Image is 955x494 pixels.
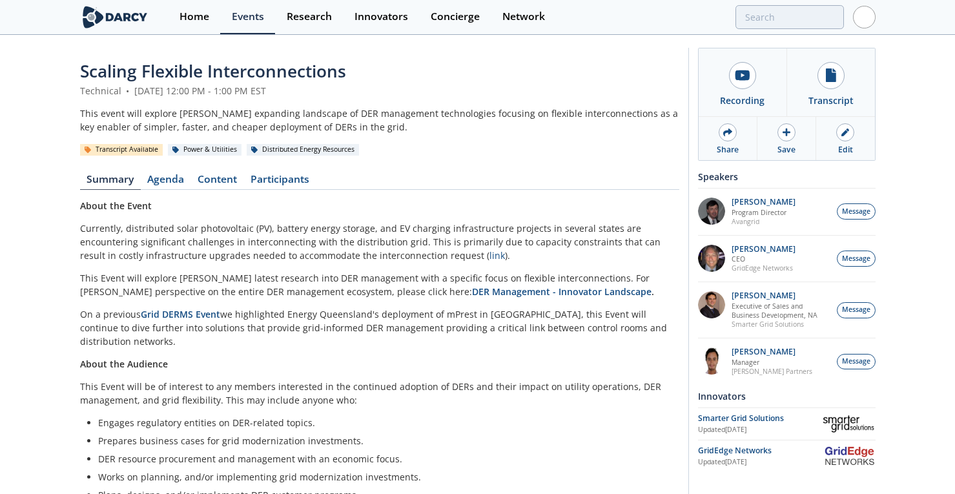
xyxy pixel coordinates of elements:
li: DER resource procurement and management with an economic focus. [98,452,670,466]
li: Engages regulatory entities on DER-related topics. [98,416,670,429]
button: Message [837,354,876,370]
a: Transcript [786,48,875,116]
div: Updated [DATE] [698,457,825,468]
strong: About the Audience [80,358,168,370]
div: Innovators [354,12,408,22]
div: Events [232,12,264,22]
div: Concierge [431,12,480,22]
a: Edit [816,117,874,160]
div: Power & Utilities [168,144,242,156]
div: Research [287,12,332,22]
div: This event will explore [PERSON_NAME] expanding landscape of DER management technologies focusing... [80,107,679,134]
a: link [489,249,505,262]
p: [PERSON_NAME] [732,291,830,300]
strong: . [472,285,654,298]
a: Smarter Grid Solutions Updated[DATE] Smarter Grid Solutions [698,413,876,435]
div: Transcript Available [80,144,163,156]
div: Distributed Energy Resources [247,144,360,156]
p: This Event will explore [PERSON_NAME] latest research into DER management with a specific focus o... [80,271,679,298]
a: Summary [80,174,141,190]
img: GridEdge Networks [824,445,875,468]
p: Manager [732,358,812,367]
p: Avangrid [732,217,796,226]
img: Smarter Grid Solutions [821,413,876,434]
p: On a previous we highlighted Energy Queensland's deployment of mPrest in [GEOGRAPHIC_DATA], this ... [80,307,679,348]
div: GridEdge Networks [698,445,825,457]
button: Message [837,302,876,318]
img: vRBZwDRnSTOrB1qTpmXr [698,347,725,375]
span: Message [842,356,870,367]
p: [PERSON_NAME] [732,198,796,207]
div: Network [502,12,545,22]
span: Message [842,305,870,315]
iframe: chat widget [901,442,942,481]
div: Save [777,144,796,156]
div: Home [180,12,209,22]
p: Executive of Sales and Business Development, NA [732,302,830,320]
p: [PERSON_NAME] Partners [732,367,812,376]
img: 5cfa40ca-9607-453e-bb0e-88ef218409ba [698,245,725,272]
a: GridEdge Networks Updated[DATE] GridEdge Networks [698,445,876,468]
p: CEO [732,254,796,263]
div: Innovators [698,385,876,407]
div: Share [717,144,739,156]
img: Profile [853,6,876,28]
div: Transcript [808,94,854,107]
span: • [124,85,132,97]
span: Message [842,254,870,264]
p: GridEdge Networks [732,263,796,273]
p: Currently, distributed solar photovoltaic (PV), battery energy storage, and EV charging infrastru... [80,221,679,262]
p: [PERSON_NAME] [732,245,796,254]
li: Prepares business cases for grid modernization investments. [98,434,670,448]
button: Message [837,203,876,220]
button: Message [837,251,876,267]
span: Message [842,207,870,217]
input: Advanced Search [735,5,844,29]
p: Program Director [732,208,796,217]
p: [PERSON_NAME] [732,347,812,356]
a: DER Management - Innovator Landscape [472,285,652,298]
a: Grid DERMS Event [141,308,220,320]
div: Edit [838,144,853,156]
div: Recording [720,94,765,107]
strong: About the Event [80,200,152,212]
img: logo-wide.svg [80,6,150,28]
div: Updated [DATE] [698,425,821,435]
p: Smarter Grid Solutions [732,320,830,329]
a: Participants [244,174,316,190]
img: af384901-eac7-4694-a3d1-fe84a7d1267e [698,198,725,225]
div: Speakers [698,165,876,188]
a: Recording [699,48,787,116]
p: This Event will be of interest to any members interested in the continued adoption of DERs and th... [80,380,679,407]
div: Technical [DATE] 12:00 PM - 1:00 PM EST [80,84,679,98]
span: Scaling Flexible Interconnections [80,59,346,83]
div: Smarter Grid Solutions [698,413,821,424]
li: Works on planning, and/or implementing grid modernization investments. [98,470,670,484]
img: 53acb383-6898-409e-b853-95e6c118264a [698,291,725,318]
a: Content [191,174,244,190]
a: Agenda [141,174,191,190]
